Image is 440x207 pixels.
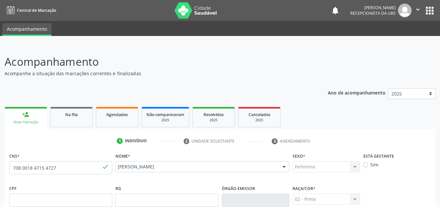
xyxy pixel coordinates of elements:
span: Recepcionista da UBS [350,10,396,16]
a: Central de Marcação [5,5,56,16]
span: done [102,163,109,170]
div: [PERSON_NAME] [350,5,396,10]
img: img [398,4,412,17]
div: 2025 [197,118,230,123]
button: notifications [331,6,340,15]
label: CNS [9,151,20,161]
span: [PERSON_NAME] [118,164,276,170]
label: Sim [370,161,378,168]
div: 2025 [243,118,276,123]
label: RG [115,183,121,194]
label: Órgão emissor [222,183,255,194]
button: apps [424,5,435,16]
div: Nova marcação [9,120,42,125]
label: Está gestante [363,151,394,161]
p: Ano de acompanhamento [328,88,386,96]
span: Central de Marcação [17,8,56,13]
span: Cancelados [249,112,270,117]
label: Sexo [293,151,305,161]
div: 2025 [146,118,184,123]
span: Não compareceram [146,112,184,117]
p: Acompanhe a situação das marcações correntes e finalizadas [5,70,306,77]
label: Raça/cor [293,183,315,194]
label: Nome [115,151,130,161]
div: 1 [117,138,123,144]
a: Acompanhamento [2,23,52,36]
i:  [414,6,421,13]
span: Agendados [106,112,128,117]
span: Na fila [65,112,78,117]
button:  [412,4,424,17]
div: Indivíduo [125,138,147,144]
p: Acompanhamento [5,54,306,70]
div: person_add [22,111,29,118]
span: Resolvidos [204,112,224,117]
